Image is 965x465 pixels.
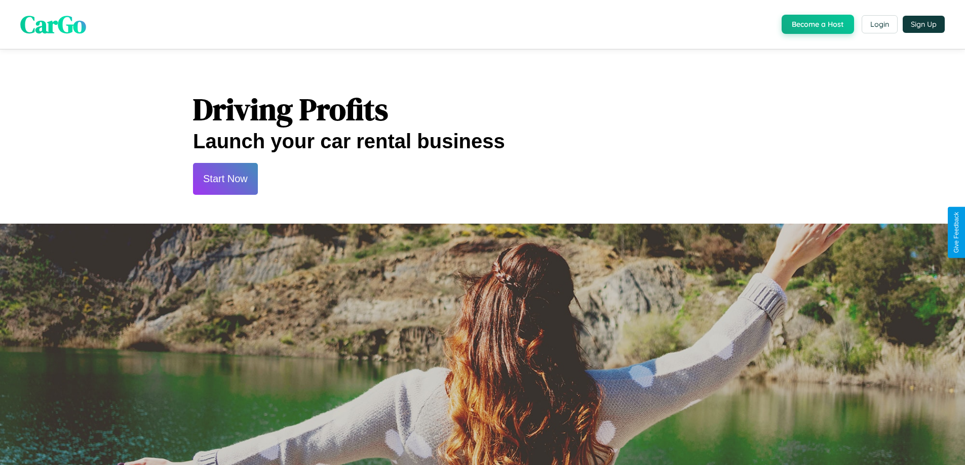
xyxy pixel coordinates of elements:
span: CarGo [20,8,86,41]
button: Sign Up [903,16,945,33]
button: Become a Host [782,15,854,34]
button: Login [862,15,898,33]
h1: Driving Profits [193,89,772,130]
div: Give Feedback [953,212,960,253]
button: Start Now [193,163,258,195]
h2: Launch your car rental business [193,130,772,153]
